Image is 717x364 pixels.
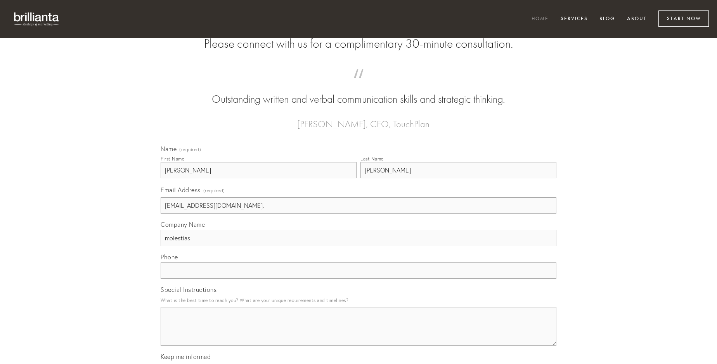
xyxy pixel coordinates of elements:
[173,107,544,132] figcaption: — [PERSON_NAME], CEO, TouchPlan
[161,145,177,153] span: Name
[658,10,709,27] a: Start Now
[161,36,556,51] h2: Please connect with us for a complimentary 30-minute consultation.
[161,253,178,261] span: Phone
[594,13,620,26] a: Blog
[161,286,216,293] span: Special Instructions
[161,353,211,361] span: Keep me informed
[360,156,384,162] div: Last Name
[8,8,66,30] img: brillianta - research, strategy, marketing
[203,185,225,196] span: (required)
[556,13,593,26] a: Services
[622,13,652,26] a: About
[161,186,201,194] span: Email Address
[161,156,184,162] div: First Name
[179,147,201,152] span: (required)
[161,221,205,228] span: Company Name
[526,13,554,26] a: Home
[161,295,556,305] p: What is the best time to reach you? What are your unique requirements and timelines?
[173,77,544,92] span: “
[173,77,544,107] blockquote: Outstanding written and verbal communication skills and strategic thinking.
